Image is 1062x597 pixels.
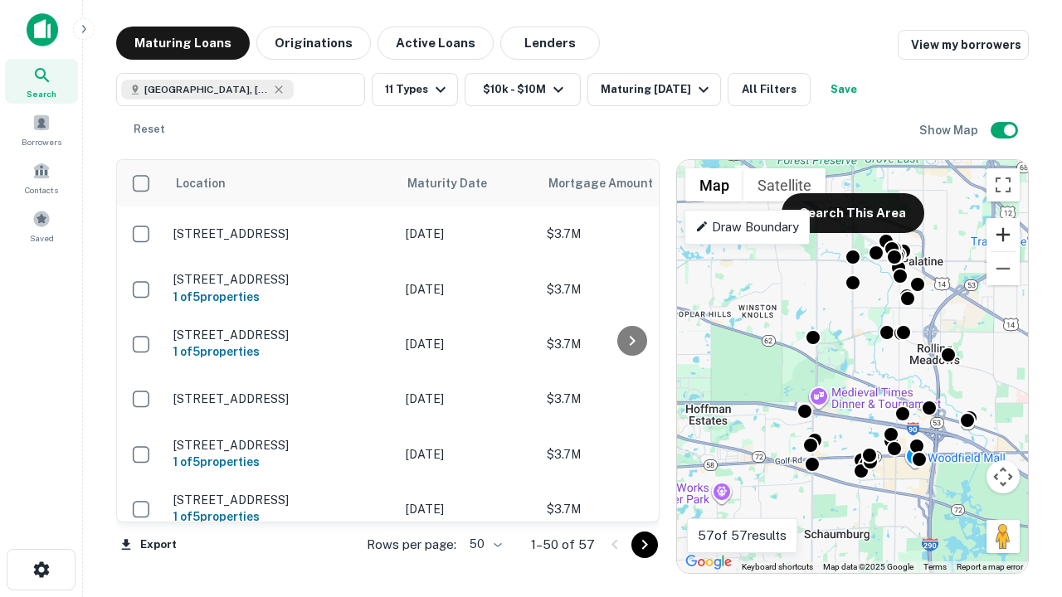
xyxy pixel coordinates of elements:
[463,532,504,556] div: 50
[27,13,58,46] img: capitalize-icon.png
[173,226,389,241] p: [STREET_ADDRESS]
[116,27,250,60] button: Maturing Loans
[500,27,600,60] button: Lenders
[547,335,713,353] p: $3.7M
[986,252,1020,285] button: Zoom out
[116,532,181,557] button: Export
[173,328,389,342] p: [STREET_ADDRESS]
[30,231,54,245] span: Saved
[548,173,675,193] span: Mortgage Amount
[406,225,530,243] p: [DATE]
[256,27,371,60] button: Originations
[698,526,787,546] p: 57 of 57 results
[378,27,494,60] button: Active Loans
[144,82,269,97] span: [GEOGRAPHIC_DATA], [GEOGRAPHIC_DATA]
[531,535,595,555] p: 1–50 of 57
[823,562,913,571] span: Map data ©2025 Google
[742,561,813,573] button: Keyboard shortcuts
[406,445,530,464] p: [DATE]
[957,562,1023,571] a: Report a map error
[5,59,78,104] a: Search
[547,500,713,518] p: $3.7M
[173,342,389,361] h6: 1 of 5 properties
[173,493,389,507] p: [STREET_ADDRESS]
[631,531,658,558] button: Go to next page
[681,551,736,573] img: Google
[538,160,721,206] th: Mortgage Amount
[173,391,389,406] p: [STREET_ADDRESS]
[25,183,58,197] span: Contacts
[919,121,981,139] h6: Show Map
[22,135,61,148] span: Borrowers
[923,562,947,571] a: Terms (opens in new tab)
[173,438,389,453] p: [STREET_ADDRESS]
[406,390,530,408] p: [DATE]
[986,520,1020,553] button: Drag Pegman onto the map to open Street View
[27,87,56,100] span: Search
[465,73,581,106] button: $10k - $10M
[173,272,389,287] p: [STREET_ADDRESS]
[5,203,78,248] a: Saved
[601,80,714,99] div: Maturing [DATE]
[782,193,924,233] button: Search This Area
[685,168,743,201] button: Show street map
[979,411,1062,491] iframe: Chat Widget
[547,390,713,408] p: $3.7M
[986,168,1020,201] button: Toggle fullscreen view
[986,218,1020,251] button: Zoom in
[372,73,458,106] button: 11 Types
[173,507,389,526] h6: 1 of 5 properties
[407,173,509,193] span: Maturity Date
[397,160,538,206] th: Maturity Date
[547,280,713,298] p: $3.7M
[677,160,1028,573] div: 0 0
[173,453,389,471] h6: 1 of 5 properties
[547,225,713,243] p: $3.7M
[406,500,530,518] p: [DATE]
[547,445,713,464] p: $3.7M
[817,73,870,106] button: Save your search to get updates of matches that match your search criteria.
[743,168,826,201] button: Show satellite imagery
[728,73,811,106] button: All Filters
[898,30,1029,60] a: View my borrowers
[367,535,456,555] p: Rows per page:
[5,107,78,152] a: Borrowers
[681,551,736,573] a: Open this area in Google Maps (opens a new window)
[165,160,397,206] th: Location
[5,155,78,200] a: Contacts
[406,335,530,353] p: [DATE]
[123,113,176,146] button: Reset
[175,173,226,193] span: Location
[173,288,389,306] h6: 1 of 5 properties
[587,73,721,106] button: Maturing [DATE]
[406,280,530,298] p: [DATE]
[695,217,799,237] p: Draw Boundary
